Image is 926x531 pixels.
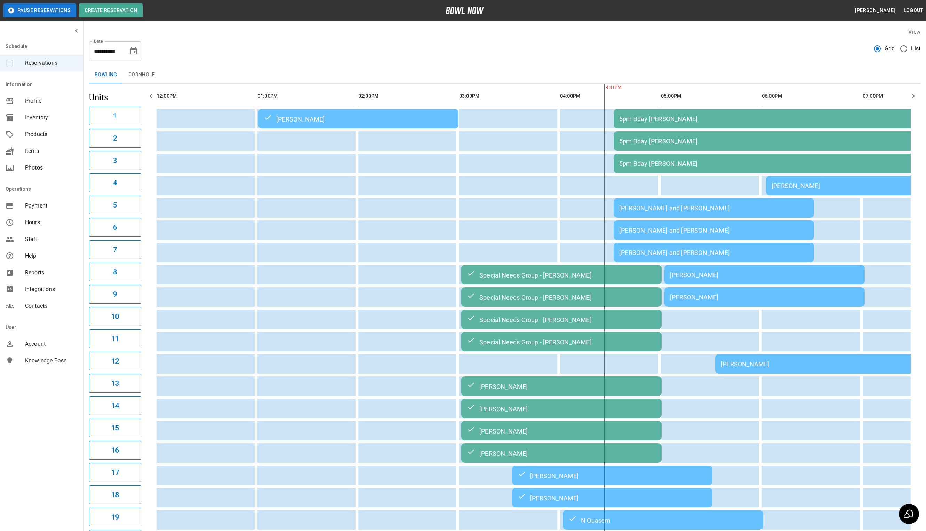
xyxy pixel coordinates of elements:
span: Staff [25,235,78,243]
span: Contacts [25,302,78,310]
button: 4 [89,173,141,192]
div: [PERSON_NAME] [518,493,707,502]
h6: 7 [113,244,117,255]
div: 5pm Bday [PERSON_NAME] [619,138,910,145]
h6: 19 [111,512,119,523]
h6: 2 [113,133,117,144]
div: [PERSON_NAME] [670,294,859,301]
button: Choose date, selected date is Oct 11, 2025 [127,44,141,58]
div: [PERSON_NAME] [670,271,859,279]
button: 15 [89,419,141,437]
div: Special Needs Group - [PERSON_NAME] [467,315,656,323]
h6: 10 [111,311,119,322]
button: 3 [89,151,141,170]
h6: 8 [113,266,117,278]
button: 5 [89,196,141,214]
span: Products [25,130,78,139]
label: View [908,29,920,35]
span: Grid [885,45,895,53]
button: 9 [89,285,141,304]
button: [PERSON_NAME] [852,4,898,17]
h6: 12 [111,356,119,367]
div: 5pm Bday [PERSON_NAME] [619,160,910,167]
button: 10 [89,307,141,326]
span: Reports [25,268,78,277]
div: [PERSON_NAME] and [PERSON_NAME] [619,249,808,256]
button: Create Reservation [79,3,143,17]
button: 6 [89,218,141,237]
span: Account [25,340,78,348]
div: [PERSON_NAME] [264,115,453,123]
button: 16 [89,441,141,460]
span: Reservations [25,59,78,67]
button: 13 [89,374,141,393]
h6: 14 [111,400,119,411]
span: Hours [25,218,78,227]
button: 19 [89,508,141,526]
button: 1 [89,107,141,125]
button: 8 [89,263,141,281]
h6: 18 [111,489,119,500]
button: Cornhole [123,67,160,83]
div: N Quasem [568,516,758,524]
div: [PERSON_NAME] [721,360,910,368]
div: Special Needs Group - [PERSON_NAME] [467,271,656,279]
button: 2 [89,129,141,148]
button: 12 [89,352,141,370]
div: Special Needs Group - [PERSON_NAME] [467,293,656,301]
div: [PERSON_NAME] [518,471,707,479]
span: Photos [25,164,78,172]
th: 12:00PM [157,86,255,106]
div: [PERSON_NAME] [467,404,656,413]
h6: 5 [113,200,117,211]
h6: 6 [113,222,117,233]
h6: 16 [111,445,119,456]
div: [PERSON_NAME] and [PERSON_NAME] [619,227,808,234]
h6: 11 [111,333,119,344]
div: [PERSON_NAME] and [PERSON_NAME] [619,204,808,212]
button: 18 [89,485,141,504]
div: inventory tabs [89,67,920,83]
button: 14 [89,396,141,415]
span: Payment [25,202,78,210]
button: Logout [901,4,926,17]
span: Profile [25,97,78,105]
div: 5pm Bday [PERSON_NAME] [619,115,910,123]
div: [PERSON_NAME] [467,382,656,390]
span: Items [25,147,78,155]
button: 7 [89,240,141,259]
th: 02:00PM [358,86,456,106]
th: 01:00PM [257,86,356,106]
h6: 15 [111,422,119,434]
div: [PERSON_NAME] [467,427,656,435]
span: Integrations [25,285,78,294]
h6: 9 [113,289,117,300]
span: Help [25,252,78,260]
span: 4:41PM [604,84,606,91]
h6: 17 [111,467,119,478]
span: List [911,45,920,53]
th: 03:00PM [459,86,557,106]
h5: Units [89,92,141,103]
img: logo [446,7,484,14]
h6: 1 [113,110,117,122]
span: Inventory [25,114,78,122]
span: Knowledge Base [25,357,78,365]
h6: 4 [113,177,117,188]
h6: 3 [113,155,117,166]
button: Pause Reservations [3,3,76,17]
button: 11 [89,329,141,348]
div: Special Needs Group - [PERSON_NAME] [467,337,656,346]
div: [PERSON_NAME] [467,449,656,457]
button: 17 [89,463,141,482]
button: Bowling [89,67,123,83]
h6: 13 [111,378,119,389]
